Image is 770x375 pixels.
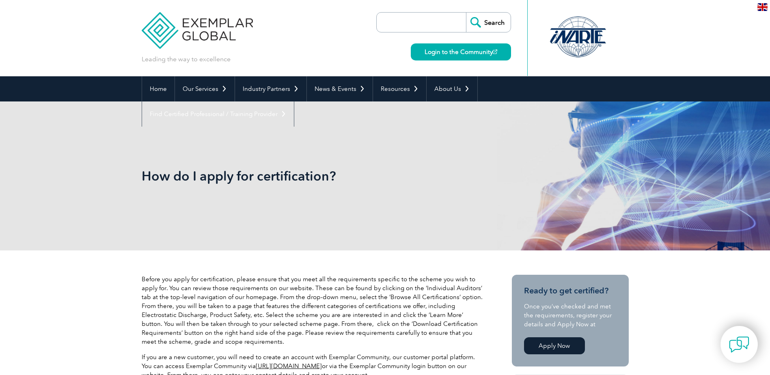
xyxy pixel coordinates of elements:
input: Search [466,13,511,32]
a: Industry Partners [235,76,306,101]
a: Resources [373,76,426,101]
img: contact-chat.png [729,334,749,355]
a: [URL][DOMAIN_NAME] [256,362,322,370]
p: Once you’ve checked and met the requirements, register your details and Apply Now at [524,302,617,329]
a: Apply Now [524,337,585,354]
img: en [757,3,768,11]
a: Find Certified Professional / Training Provider [142,101,294,127]
img: open_square.png [493,50,497,54]
p: Leading the way to excellence [142,55,231,64]
p: Before you apply for certification, please ensure that you meet all the requirements specific to ... [142,275,483,346]
a: About Us [427,76,477,101]
h3: Ready to get certified? [524,286,617,296]
a: Home [142,76,175,101]
a: Our Services [175,76,235,101]
h1: How do I apply for certification? [142,168,453,184]
a: News & Events [307,76,373,101]
a: Login to the Community [411,43,511,60]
